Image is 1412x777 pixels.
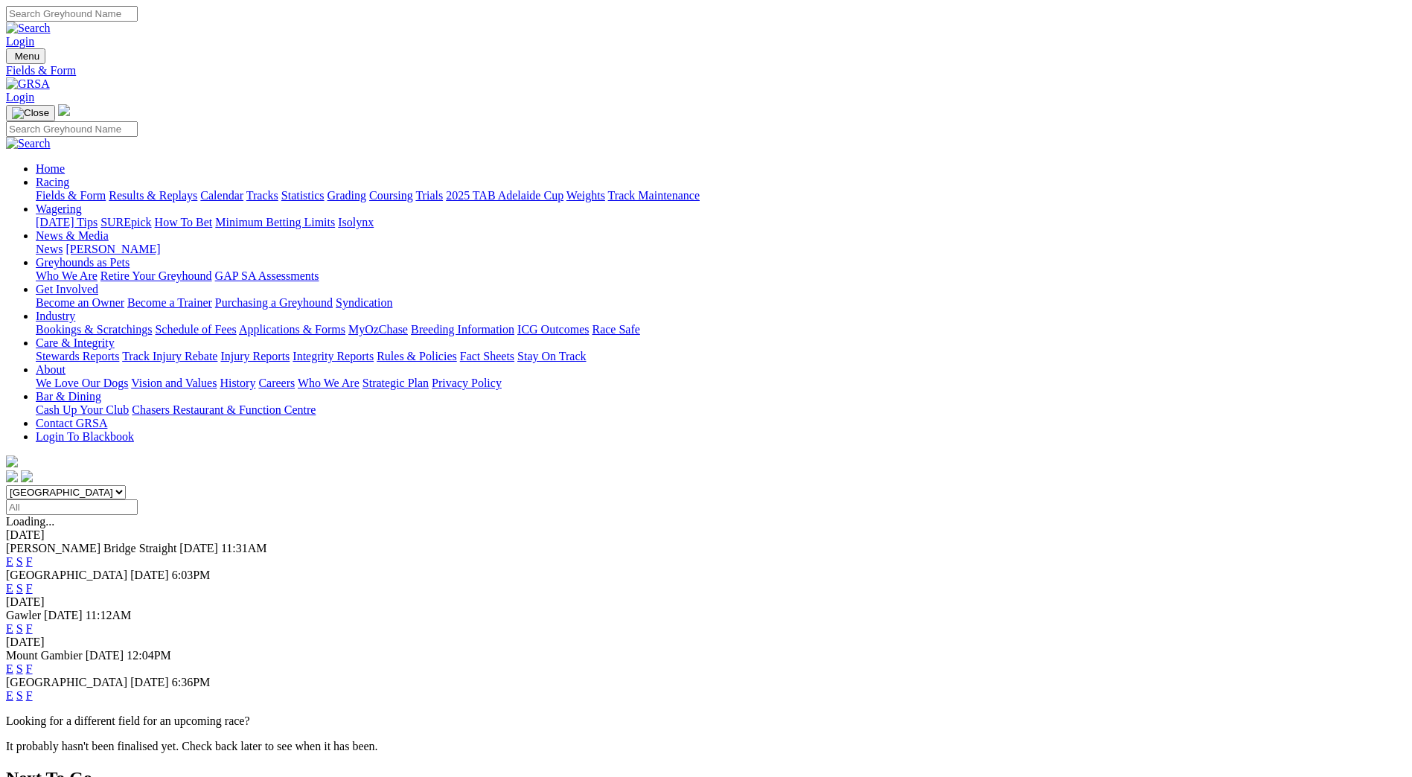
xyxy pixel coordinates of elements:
[298,377,360,389] a: Who We Are
[36,323,1406,336] div: Industry
[220,350,290,362] a: Injury Reports
[6,137,51,150] img: Search
[131,377,217,389] a: Vision and Values
[36,390,101,403] a: Bar & Dining
[127,296,212,309] a: Become a Trainer
[36,323,152,336] a: Bookings & Scratchings
[6,470,18,482] img: facebook.svg
[36,189,106,202] a: Fields & Form
[109,189,197,202] a: Results & Replays
[258,377,295,389] a: Careers
[281,189,325,202] a: Statistics
[127,649,171,662] span: 12:04PM
[100,216,151,228] a: SUREpick
[36,336,115,349] a: Care & Integrity
[36,350,1406,363] div: Care & Integrity
[36,216,1406,229] div: Wagering
[130,569,169,581] span: [DATE]
[6,91,34,103] a: Login
[36,189,1406,202] div: Racing
[36,176,69,188] a: Racing
[122,350,217,362] a: Track Injury Rebate
[415,189,443,202] a: Trials
[36,229,109,242] a: News & Media
[6,499,138,515] input: Select date
[179,542,218,554] span: [DATE]
[6,455,18,467] img: logo-grsa-white.png
[21,470,33,482] img: twitter.svg
[411,323,514,336] a: Breeding Information
[6,636,1406,649] div: [DATE]
[36,403,129,416] a: Cash Up Your Club
[336,296,392,309] a: Syndication
[221,542,267,554] span: 11:31AM
[36,269,1406,283] div: Greyhounds as Pets
[369,189,413,202] a: Coursing
[16,622,23,635] a: S
[362,377,429,389] a: Strategic Plan
[172,676,211,688] span: 6:36PM
[348,323,408,336] a: MyOzChase
[36,377,1406,390] div: About
[6,676,127,688] span: [GEOGRAPHIC_DATA]
[36,243,63,255] a: News
[6,662,13,675] a: E
[36,283,98,295] a: Get Involved
[6,569,127,581] span: [GEOGRAPHIC_DATA]
[377,350,457,362] a: Rules & Policies
[6,77,50,91] img: GRSA
[6,22,51,35] img: Search
[36,377,128,389] a: We Love Our Dogs
[200,189,243,202] a: Calendar
[6,121,138,137] input: Search
[36,363,66,376] a: About
[36,216,98,228] a: [DATE] Tips
[26,622,33,635] a: F
[86,649,124,662] span: [DATE]
[6,609,41,621] span: Gawler
[6,515,54,528] span: Loading...
[36,350,119,362] a: Stewards Reports
[6,555,13,568] a: E
[172,569,211,581] span: 6:03PM
[15,51,39,62] span: Menu
[6,649,83,662] span: Mount Gambier
[16,555,23,568] a: S
[58,104,70,116] img: logo-grsa-white.png
[155,323,236,336] a: Schedule of Fees
[6,714,1406,728] p: Looking for a different field for an upcoming race?
[86,609,132,621] span: 11:12AM
[6,64,1406,77] a: Fields & Form
[592,323,639,336] a: Race Safe
[6,622,13,635] a: E
[608,189,700,202] a: Track Maintenance
[26,662,33,675] a: F
[328,189,366,202] a: Grading
[100,269,212,282] a: Retire Your Greyhound
[215,296,333,309] a: Purchasing a Greyhound
[26,689,33,702] a: F
[220,377,255,389] a: History
[36,162,65,175] a: Home
[36,243,1406,256] div: News & Media
[36,296,1406,310] div: Get Involved
[6,542,176,554] span: [PERSON_NAME] Bridge Straight
[26,582,33,595] a: F
[44,609,83,621] span: [DATE]
[432,377,502,389] a: Privacy Policy
[566,189,605,202] a: Weights
[6,35,34,48] a: Login
[66,243,160,255] a: [PERSON_NAME]
[517,323,589,336] a: ICG Outcomes
[6,740,378,752] partial: It probably hasn't been finalised yet. Check back later to see when it has been.
[36,296,124,309] a: Become an Owner
[26,555,33,568] a: F
[36,269,98,282] a: Who We Are
[36,310,75,322] a: Industry
[215,216,335,228] a: Minimum Betting Limits
[246,189,278,202] a: Tracks
[36,430,134,443] a: Login To Blackbook
[130,676,169,688] span: [DATE]
[6,595,1406,609] div: [DATE]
